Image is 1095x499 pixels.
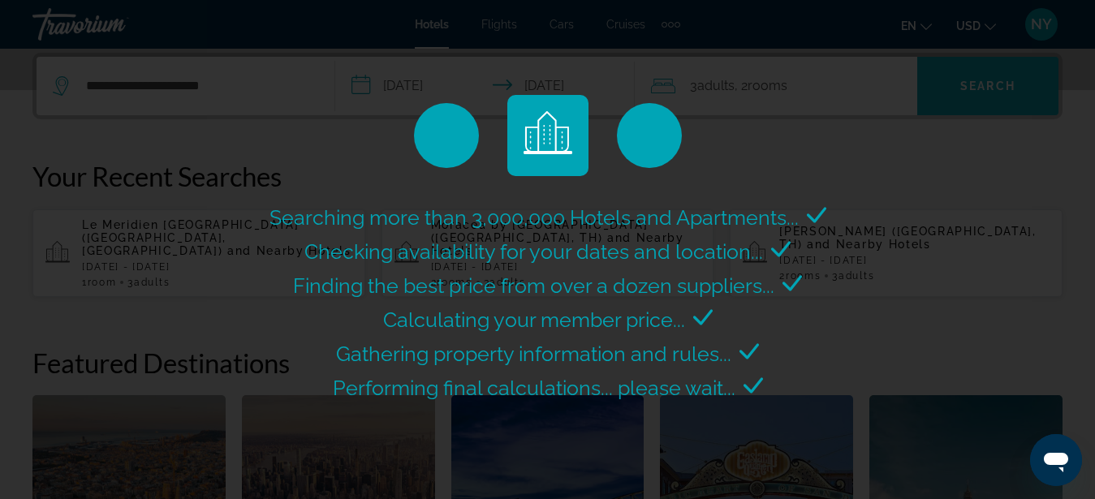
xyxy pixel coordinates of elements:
[383,308,685,332] span: Calculating your member price...
[1030,434,1082,486] iframe: Кнопка запуска окна обмена сообщениями
[304,239,763,264] span: Checking availability for your dates and location...
[336,342,731,366] span: Gathering property information and rules...
[269,205,799,230] span: Searching more than 3,000,000 Hotels and Apartments...
[293,273,774,298] span: Finding the best price from over a dozen suppliers...
[333,376,735,400] span: Performing final calculations... please wait...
